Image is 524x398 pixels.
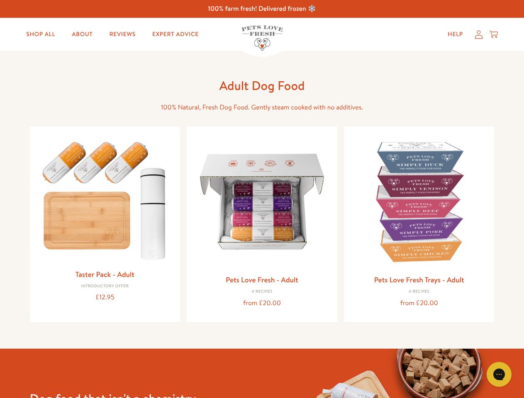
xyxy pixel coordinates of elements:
div: £12.95 [37,292,174,303]
div: 4 Recipes [351,289,488,294]
img: Taster Pack - Adult [37,133,174,265]
div: from £20.00 [193,298,331,309]
iframe: Gorgias live chat messenger [483,359,516,390]
a: Pets Love Fresh - Adult [226,274,298,285]
span: 100% Natural, Fresh Dog Food. Gently steam cooked with no additives. [161,103,363,112]
div: Introductory Offer [37,284,174,289]
a: Reviews [102,26,142,43]
img: Pets Love Fresh Trays - Adult [351,133,488,270]
a: Help [441,26,470,43]
a: Shop All [19,26,62,43]
h1: Adult Dog Food [129,78,395,94]
div: from £20.00 [351,298,488,309]
a: Expert Advice [146,26,205,43]
div: 4 Recipes [193,289,331,294]
img: Pets Love Fresh [241,25,283,51]
img: Pets Love Fresh - Adult [193,133,331,270]
a: Pets Love Fresh Trays - Adult [374,274,464,285]
a: About [65,26,99,43]
a: Taster Pack - Adult [76,269,134,279]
